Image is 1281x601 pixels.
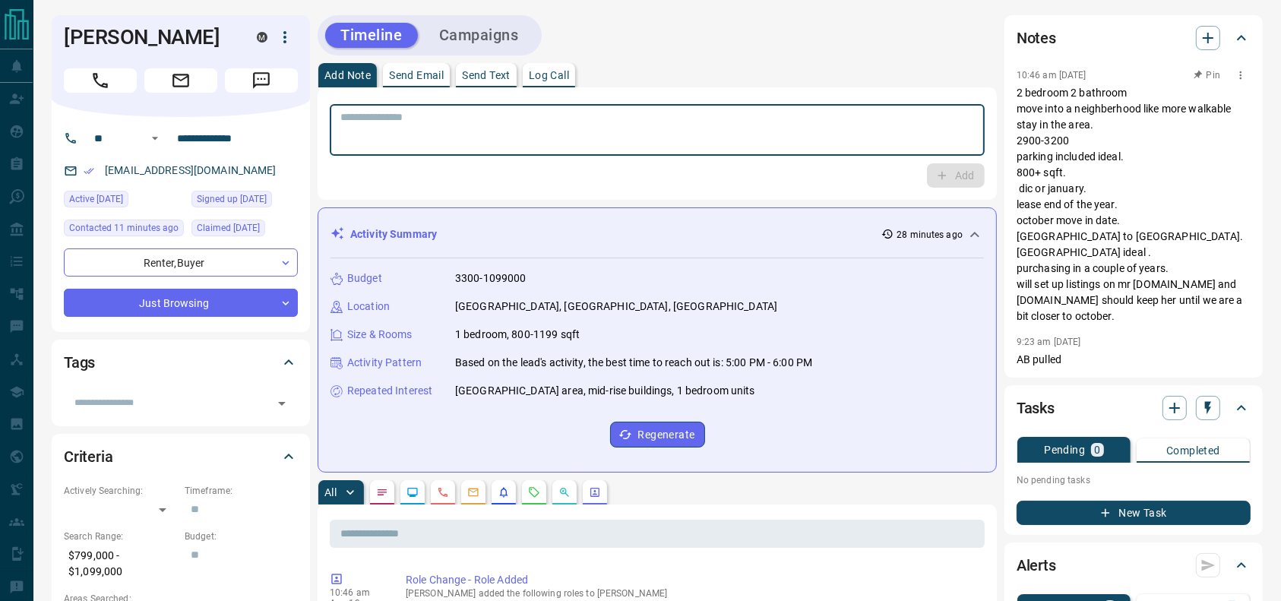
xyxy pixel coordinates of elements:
div: mrloft.ca [257,32,267,43]
div: Sun Aug 10 2025 [191,220,298,241]
p: Add Note [324,70,371,81]
button: Timeline [325,23,418,48]
p: 9:23 am [DATE] [1017,337,1081,347]
div: Just Browsing [64,289,298,317]
span: Contacted 11 minutes ago [69,220,179,236]
div: Sat Aug 09 2025 [191,191,298,212]
button: Regenerate [610,422,705,448]
svg: Email Verified [84,166,94,176]
h2: Alerts [1017,553,1056,577]
div: Criteria [64,438,298,475]
p: 10:46 am [DATE] [1017,70,1086,81]
p: Activity Pattern [347,355,422,371]
p: Repeated Interest [347,383,432,399]
svg: Listing Alerts [498,486,510,498]
p: Actively Searching: [64,484,177,498]
p: Log Call [529,70,569,81]
p: [GEOGRAPHIC_DATA], [GEOGRAPHIC_DATA], [GEOGRAPHIC_DATA] [455,299,777,315]
p: Search Range: [64,530,177,543]
button: Campaigns [424,23,534,48]
h2: Notes [1017,26,1056,50]
span: Signed up [DATE] [197,191,267,207]
button: Open [146,129,164,147]
p: All [324,487,337,498]
div: Notes [1017,20,1251,56]
p: Budget [347,270,382,286]
svg: Lead Browsing Activity [406,486,419,498]
p: 28 minutes ago [897,228,963,242]
span: Email [144,68,217,93]
h1: [PERSON_NAME] [64,25,234,49]
svg: Agent Actions [589,486,601,498]
div: Tue Aug 12 2025 [64,220,184,241]
svg: Notes [376,486,388,498]
span: Claimed [DATE] [197,220,260,236]
span: Call [64,68,137,93]
p: Send Email [389,70,444,81]
p: Budget: [185,530,298,543]
svg: Calls [437,486,449,498]
h2: Tasks [1017,396,1055,420]
div: Renter , Buyer [64,248,298,277]
p: Completed [1166,445,1220,456]
p: Based on the lead's activity, the best time to reach out is: 5:00 PM - 6:00 PM [455,355,812,371]
div: Sat Aug 09 2025 [64,191,184,212]
p: Activity Summary [350,226,437,242]
span: Active [DATE] [69,191,123,207]
p: Send Text [462,70,511,81]
p: Size & Rooms [347,327,413,343]
div: Activity Summary28 minutes ago [331,220,984,248]
svg: Opportunities [558,486,571,498]
h2: Tags [64,350,95,375]
svg: Emails [467,486,479,498]
svg: Requests [528,486,540,498]
p: 3300-1099000 [455,270,527,286]
button: New Task [1017,501,1251,525]
p: Pending [1044,444,1085,455]
p: [PERSON_NAME] added the following roles to [PERSON_NAME] [406,588,979,599]
div: Tags [64,344,298,381]
p: 2 bedroom 2 bathroom move into a neighberhood like more walkable stay in the area. 2900-3200 park... [1017,85,1251,324]
p: No pending tasks [1017,469,1251,492]
div: Alerts [1017,547,1251,584]
div: Tasks [1017,390,1251,426]
span: Message [225,68,298,93]
p: 1 bedroom, 800-1199 sqft [455,327,580,343]
p: AB pulled [1017,352,1251,368]
p: Role Change - Role Added [406,572,979,588]
button: Open [271,393,293,414]
p: 0 [1094,444,1100,455]
p: [GEOGRAPHIC_DATA] area, mid-rise buildings, 1 bedroom units [455,383,755,399]
button: Pin [1185,68,1229,82]
p: Timeframe: [185,484,298,498]
h2: Criteria [64,444,113,469]
a: [EMAIL_ADDRESS][DOMAIN_NAME] [105,164,277,176]
p: $799,000 - $1,099,000 [64,543,177,584]
p: 10:46 am [330,587,383,598]
p: Location [347,299,390,315]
